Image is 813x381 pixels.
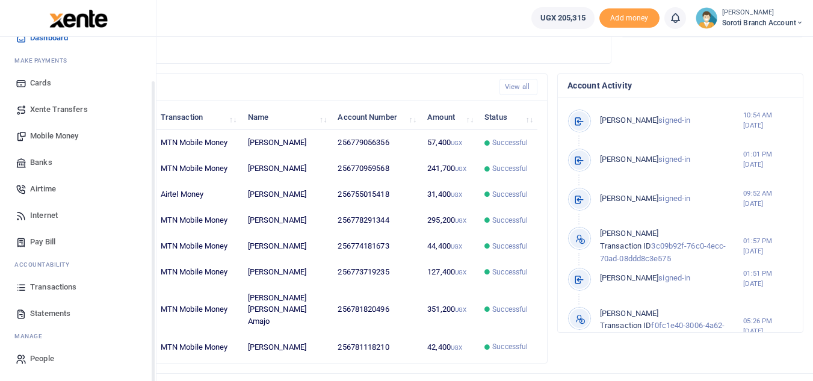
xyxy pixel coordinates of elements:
[331,208,421,234] td: 256778291344
[374,29,388,37] tspan: May
[241,104,331,130] th: Name: activate to sort column ascending
[421,130,478,156] td: 57,400
[20,56,67,65] span: ake Payments
[154,156,241,182] td: MTN Mobile Money
[496,29,510,37] tspan: July
[722,17,803,28] span: Soroti Branch Account
[451,140,462,146] small: UGX
[30,77,51,89] span: Cards
[48,13,108,22] a: logo-small logo-large logo-large
[600,116,658,125] span: [PERSON_NAME]
[492,267,528,277] span: Successful
[241,259,331,285] td: [PERSON_NAME]
[743,188,793,209] small: 09:52 AM [DATE]
[743,236,793,256] small: 01:57 PM [DATE]
[743,268,793,289] small: 01:51 PM [DATE]
[599,8,660,28] span: Add money
[421,285,478,334] td: 351,200
[527,7,599,29] li: Wallet ballance
[455,306,466,313] small: UGX
[241,234,331,259] td: [PERSON_NAME]
[331,285,421,334] td: 256781820496
[10,202,146,229] a: Internet
[241,130,331,156] td: [PERSON_NAME]
[421,104,478,130] th: Amount: activate to sort column ascending
[30,209,58,221] span: Internet
[331,234,421,259] td: 256774181673
[10,123,146,149] a: Mobile Money
[421,208,478,234] td: 295,200
[455,269,466,276] small: UGX
[154,234,241,259] td: MTN Mobile Money
[499,79,537,95] a: View all
[331,334,421,359] td: 256781118210
[743,149,793,170] small: 01:01 PM [DATE]
[154,104,241,130] th: Transaction: activate to sort column ascending
[421,234,478,259] td: 44,400
[10,327,146,345] li: M
[10,25,146,51] a: Dashboard
[10,229,146,255] a: Pay Bill
[49,10,108,28] img: logo-large
[10,300,146,327] a: Statements
[600,241,651,250] span: Transaction ID
[600,153,743,166] p: signed-in
[743,110,793,131] small: 10:54 AM [DATE]
[154,182,241,208] td: Airtel Money
[696,7,717,29] img: profile-user
[492,163,528,174] span: Successful
[10,176,146,202] a: Airtime
[154,334,241,359] td: MTN Mobile Money
[30,104,88,116] span: Xente Transfers
[10,149,146,176] a: Banks
[492,137,528,148] span: Successful
[600,228,743,265] p: 3c09b92f-76c0-4ecc-70ad-08ddd8c3e575
[30,32,68,44] span: Dashboard
[20,332,43,341] span: anage
[10,96,146,123] a: Xente Transfers
[30,236,55,248] span: Pay Bill
[30,281,76,293] span: Transactions
[434,29,451,37] tspan: June
[331,259,421,285] td: 256773719235
[600,193,743,205] p: signed-in
[30,156,52,169] span: Banks
[30,130,78,142] span: Mobile Money
[421,156,478,182] td: 241,700
[696,7,803,29] a: profile-user [PERSON_NAME] Soroti Branch Account
[241,156,331,182] td: [PERSON_NAME]
[154,285,241,334] td: MTN Mobile Money
[599,8,660,28] li: Toup your wallet
[331,130,421,156] td: 256779056356
[540,12,586,24] span: UGX 205,315
[600,272,743,285] p: signed-in
[241,285,331,334] td: [PERSON_NAME] [PERSON_NAME] Amajo
[10,70,146,96] a: Cards
[455,217,466,224] small: UGX
[10,345,146,372] a: People
[492,341,528,352] span: Successful
[600,309,658,318] span: [PERSON_NAME]
[451,191,462,198] small: UGX
[455,166,466,172] small: UGX
[567,79,793,92] h4: Account Activity
[30,353,54,365] span: People
[492,215,528,226] span: Successful
[722,8,803,18] small: [PERSON_NAME]
[599,13,660,22] a: Add money
[421,334,478,359] td: 42,400
[531,7,595,29] a: UGX 205,315
[331,182,421,208] td: 256755015418
[600,155,658,164] span: [PERSON_NAME]
[23,260,69,269] span: countability
[600,194,658,203] span: [PERSON_NAME]
[241,182,331,208] td: [PERSON_NAME]
[241,334,331,359] td: [PERSON_NAME]
[249,29,270,37] tspan: March
[451,344,462,351] small: UGX
[492,241,528,252] span: Successful
[331,156,421,182] td: 256770959568
[492,304,528,315] span: Successful
[154,208,241,234] td: MTN Mobile Money
[184,29,212,37] tspan: February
